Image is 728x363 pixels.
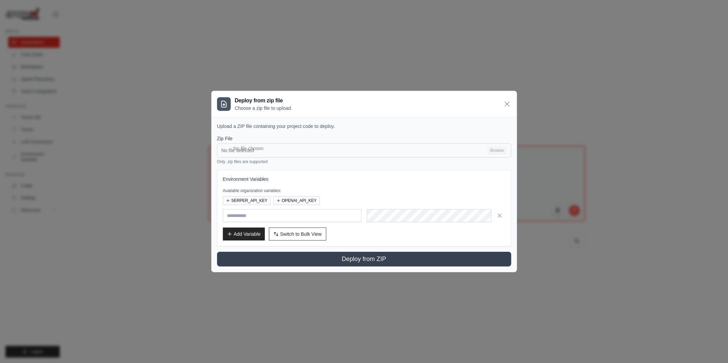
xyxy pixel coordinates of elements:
[217,252,511,266] button: Deploy from ZIP
[217,123,511,130] p: Upload a ZIP file containing your project code to deploy.
[223,196,271,205] button: SERPER_API_KEY
[280,231,322,237] span: Switch to Bulk View
[217,159,511,164] p: Only .zip files are supported
[273,196,320,205] button: OPENAI_API_KEY
[235,97,292,105] h3: Deploy from zip file
[217,135,511,142] label: Zip File
[235,105,292,112] p: Choose a zip file to upload.
[223,176,505,183] h3: Environment Variables
[217,143,511,158] input: No file selected Browse
[223,188,505,193] p: Available organization variables:
[223,228,265,241] button: Add Variable
[269,228,326,241] button: Switch to Bulk View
